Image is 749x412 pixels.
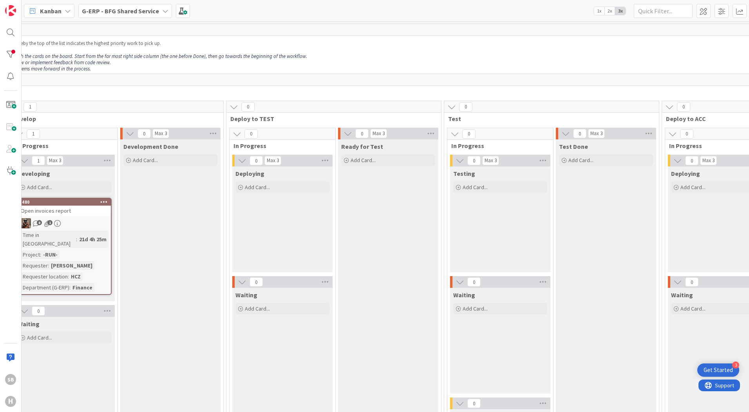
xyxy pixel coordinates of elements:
[634,4,693,18] input: Quick Filter...
[351,157,376,164] span: Add Card...
[21,231,76,248] div: Time in [GEOGRAPHIC_DATA]
[590,132,602,136] div: Max 3
[697,363,739,377] div: Open Get Started checklist, remaining modules: 3
[671,170,700,177] span: Deploying
[463,305,488,312] span: Add Card...
[233,142,326,150] span: In Progress
[373,132,385,136] div: Max 3
[21,218,31,228] img: VK
[680,129,693,139] span: 0
[16,142,108,150] span: In Progress
[230,115,431,123] span: Deploy to TEST
[5,396,16,407] div: H
[235,170,264,177] span: Deploying
[451,142,543,150] span: In Progress
[685,277,698,287] span: 0
[573,129,586,138] span: 0
[615,7,626,15] span: 3x
[594,7,604,15] span: 1x
[49,159,61,163] div: Max 3
[559,143,588,150] span: Test Done
[69,272,83,281] div: HCZ
[463,184,488,191] span: Add Card...
[32,156,45,165] span: 1
[467,399,481,408] span: 0
[453,170,475,177] span: Testing
[18,218,111,228] div: VK
[82,7,159,15] b: G-ERP - BFG Shared Service
[21,272,68,281] div: Requester location
[5,374,16,385] div: SB
[69,283,71,292] span: :
[48,261,49,270] span: :
[732,361,739,369] div: 3
[568,157,593,164] span: Add Card...
[13,115,213,123] span: Develop
[27,184,52,191] span: Add Card...
[18,206,111,216] div: Open invoices report
[453,291,475,299] span: Waiting
[40,250,41,259] span: :
[18,199,111,216] div: 480Open invoices report
[133,157,158,164] span: Add Card...
[32,306,45,316] span: 0
[244,129,258,139] span: 0
[18,198,112,295] a: 480Open invoices reportVKTime in [GEOGRAPHIC_DATA]:21d 4h 25mProject:-RUN-Requester:[PERSON_NAME]...
[680,305,706,312] span: Add Card...
[459,102,472,112] span: 0
[49,261,94,270] div: [PERSON_NAME]
[40,6,62,16] span: Kanban
[467,156,481,165] span: 0
[245,184,270,191] span: Add Card...
[267,159,279,163] div: Max 3
[680,184,706,191] span: Add Card...
[250,156,263,165] span: 0
[27,129,40,139] span: 1
[21,250,40,259] div: Project
[485,159,497,163] div: Max 3
[22,199,111,205] div: 480
[245,305,270,312] span: Add Card...
[704,366,733,374] div: Get Started
[41,250,60,259] div: -RUN-
[77,235,109,244] div: 21d 4h 25m
[21,283,69,292] div: Department (G-ERP)
[341,143,383,150] span: Ready for Test
[37,220,42,225] span: 8
[5,5,16,16] img: Visit kanbanzone.com
[462,129,476,139] span: 0
[467,277,481,287] span: 0
[677,102,690,112] span: 0
[448,115,649,123] span: Test
[702,159,715,163] div: Max 3
[47,220,52,225] span: 1
[671,291,693,299] span: Waiting
[137,129,151,138] span: 0
[18,199,111,206] div: 480
[355,129,369,138] span: 0
[685,156,698,165] span: 0
[241,102,255,112] span: 0
[27,334,52,341] span: Add Card...
[235,291,257,299] span: Waiting
[123,143,178,150] span: Development Done
[76,235,77,244] span: :
[21,261,48,270] div: Requester
[71,283,94,292] div: Finance
[604,7,615,15] span: 2x
[68,272,69,281] span: :
[155,132,167,136] div: Max 3
[16,1,36,11] span: Support
[24,102,37,112] span: 1
[250,277,263,287] span: 0
[18,170,50,177] span: Developing
[18,320,40,328] span: Waiting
